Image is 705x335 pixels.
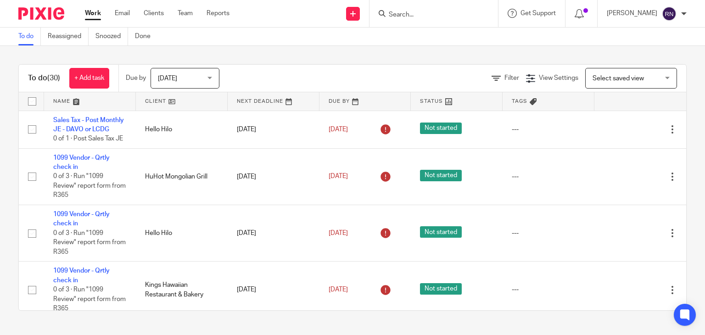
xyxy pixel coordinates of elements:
[512,285,585,294] div: ---
[53,173,126,199] span: 0 of 3 · Run "1099 Review" report form from R365
[539,75,578,81] span: View Settings
[420,226,462,238] span: Not started
[329,286,348,293] span: [DATE]
[136,262,228,318] td: Kings Hawaiian Restaurant & Bakery
[136,148,228,205] td: HuHot Mongolian Grill
[144,9,164,18] a: Clients
[136,111,228,148] td: Hello Hilo
[53,155,110,170] a: 1099 Vendor - Qrtly check in
[53,268,110,283] a: 1099 Vendor - Qrtly check in
[607,9,657,18] p: [PERSON_NAME]
[178,9,193,18] a: Team
[329,173,348,180] span: [DATE]
[662,6,677,21] img: svg%3E
[228,205,319,262] td: [DATE]
[504,75,519,81] span: Filter
[135,28,157,45] a: Done
[228,111,319,148] td: [DATE]
[593,75,644,82] span: Select saved view
[136,205,228,262] td: Hello Hilo
[329,230,348,236] span: [DATE]
[47,74,60,82] span: (30)
[53,135,123,142] span: 0 of 1 · Post Sales Tax JE
[28,73,60,83] h1: To do
[512,172,585,181] div: ---
[512,229,585,238] div: ---
[85,9,101,18] a: Work
[48,28,89,45] a: Reassigned
[512,125,585,134] div: ---
[53,286,126,312] span: 0 of 3 · Run "1099 Review" report form from R365
[420,170,462,181] span: Not started
[53,117,124,133] a: Sales Tax - Post Monthly JE - DAVO or LCDG
[53,211,110,227] a: 1099 Vendor - Qrtly check in
[53,230,126,255] span: 0 of 3 · Run "1099 Review" report form from R365
[95,28,128,45] a: Snoozed
[69,68,109,89] a: + Add task
[18,28,41,45] a: To do
[420,123,462,134] span: Not started
[228,148,319,205] td: [DATE]
[329,126,348,133] span: [DATE]
[420,283,462,295] span: Not started
[158,75,177,82] span: [DATE]
[207,9,229,18] a: Reports
[520,10,556,17] span: Get Support
[228,262,319,318] td: [DATE]
[512,99,527,104] span: Tags
[115,9,130,18] a: Email
[388,11,470,19] input: Search
[126,73,146,83] p: Due by
[18,7,64,20] img: Pixie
